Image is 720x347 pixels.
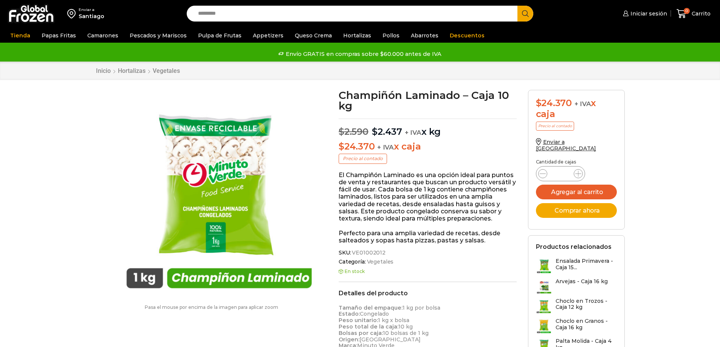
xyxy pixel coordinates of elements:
[556,318,617,331] h3: Choclo en Granos - Caja 16 kg
[405,129,421,136] span: + IVA
[339,90,517,111] h1: Champiñón Laminado – Caja 10 kg
[339,330,383,336] strong: Bolsas por caja:
[339,141,344,152] span: $
[291,28,336,43] a: Queso Crema
[118,67,146,74] a: Hortalizas
[339,336,359,343] strong: Origen:
[339,259,517,265] span: Categoría:
[536,185,617,199] button: Agregar al carrito
[536,139,596,152] a: Enviar a [GEOGRAPHIC_DATA]
[339,250,517,256] span: SKU:
[339,310,360,317] strong: Estado:
[574,100,591,108] span: + IVA
[339,141,517,152] p: x caja
[536,98,617,120] div: x caja
[67,7,79,20] img: address-field-icon.svg
[556,258,617,271] h3: Ensalada Primavera - Caja 15...
[629,10,667,17] span: Iniciar sesión
[684,8,690,14] span: 0
[339,304,403,311] strong: Tamaño del empaque:
[536,203,617,218] button: Comprar ahora
[339,126,369,137] bdi: 2.590
[407,28,442,43] a: Abarrotes
[339,154,387,163] p: Precio al contado
[6,28,34,43] a: Tienda
[339,171,517,222] p: El Champiñón Laminado es una opción ideal para puntos de venta y restaurantes que buscan un produ...
[536,243,612,250] h2: Productos relacionados
[379,28,403,43] a: Pollos
[339,269,517,274] p: En stock
[536,258,617,274] a: Ensalada Primavera - Caja 15...
[372,126,402,137] bdi: 2.437
[339,230,517,244] p: Perfecto para una amplia variedad de recetas, desde salteados y sopas hasta pizzas, pastas y salsas.
[536,278,608,294] a: Arvejas - Caja 16 kg
[556,298,617,311] h3: Choclo en Trozos - Caja 12 kg
[96,305,328,310] p: Pasa el mouse por encima de la imagen para aplicar zoom
[621,6,667,21] a: Iniciar sesión
[339,119,517,137] p: x kg
[675,5,712,23] a: 0 Carrito
[79,12,104,20] div: Santiago
[96,67,180,74] nav: Breadcrumb
[115,90,323,297] img: cahmp-laminado
[79,7,104,12] div: Enviar a
[556,278,608,285] h3: Arvejas - Caja 16 kg
[249,28,287,43] a: Appetizers
[339,126,344,137] span: $
[152,67,180,74] a: Vegetales
[339,290,517,297] h2: Detalles del producto
[84,28,122,43] a: Camarones
[351,250,386,256] span: VE01002012
[536,97,542,108] span: $
[377,143,394,151] span: + IVA
[536,97,572,108] bdi: 24.370
[194,28,245,43] a: Pulpa de Frutas
[339,28,375,43] a: Hortalizas
[536,159,617,165] p: Cantidad de cajas
[690,10,711,17] span: Carrito
[96,67,111,74] a: Inicio
[366,259,394,265] a: Vegetales
[372,126,378,137] span: $
[38,28,80,43] a: Papas Fritas
[517,6,533,22] button: Search button
[339,141,375,152] bdi: 24.370
[536,298,617,314] a: Choclo en Trozos - Caja 12 kg
[126,28,190,43] a: Pescados y Mariscos
[446,28,488,43] a: Descuentos
[553,168,568,179] input: Product quantity
[339,323,398,330] strong: Peso total de la caja:
[536,318,617,334] a: Choclo en Granos - Caja 16 kg
[536,122,574,131] p: Precio al contado
[339,317,378,324] strong: Peso unitario:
